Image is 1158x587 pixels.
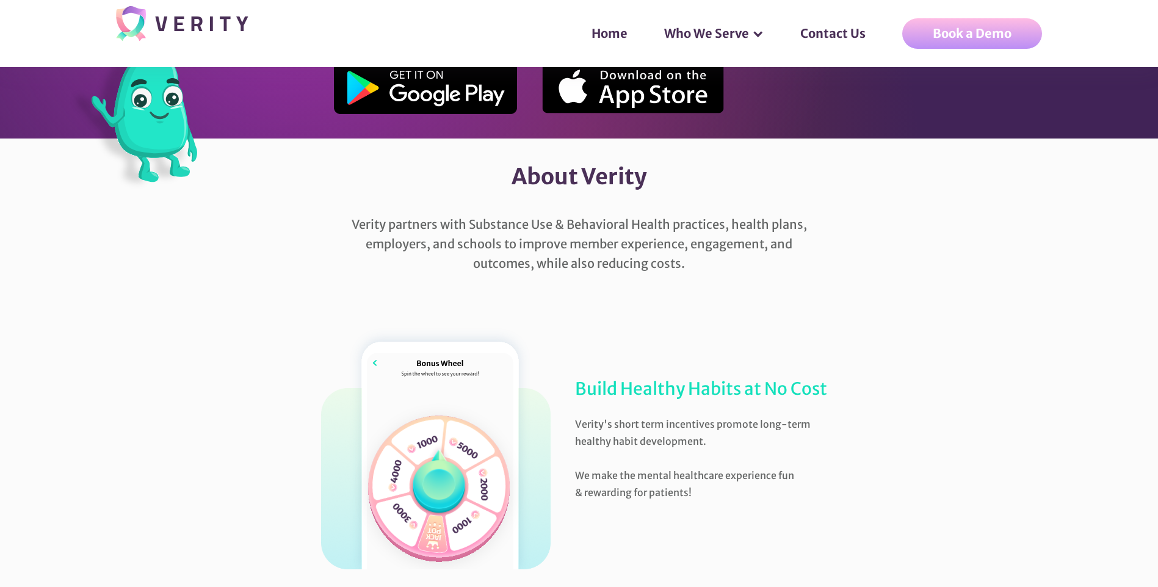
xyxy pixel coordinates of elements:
[652,15,776,52] div: Who We Serve
[902,18,1042,49] a: Book a Demo
[664,27,749,40] div: Who We Serve
[776,3,902,64] div: Contact Us
[575,374,827,403] h2: Build Healthy Habits at No Cost
[575,416,838,501] p: Verity's short term incentives promote long-term healthy habit development. We make the mental he...
[933,26,1011,41] div: Book a Demo
[292,215,866,305] div: Verity partners with Substance Use & Behavioral Health practices, health plans, employers, and sc...
[292,139,866,215] div: About Verity
[579,15,652,52] a: Home
[788,15,890,52] a: Contact Us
